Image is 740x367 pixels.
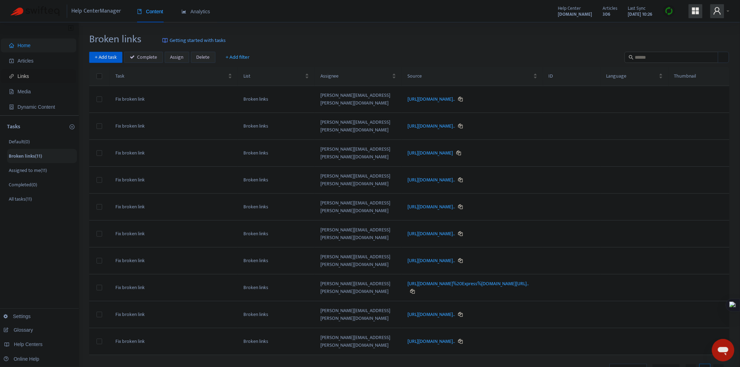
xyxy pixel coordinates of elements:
[315,113,402,140] td: [PERSON_NAME][EMAIL_ADDRESS][PERSON_NAME][DOMAIN_NAME]
[691,7,700,15] span: appstore
[402,67,543,86] th: Source
[226,53,250,62] span: + Add filter
[628,5,646,12] span: Last Sync
[110,274,238,301] td: Fix broken link
[14,341,43,347] span: Help Centers
[407,257,456,265] a: [URL][DOMAIN_NAME]..
[162,38,168,43] img: image-link
[407,95,456,103] a: [URL][DOMAIN_NAME]..
[162,33,226,48] a: Getting started with tasks
[89,52,122,63] button: + Add task
[124,52,163,63] button: Complete
[603,5,618,12] span: Articles
[137,9,142,14] span: book
[407,72,532,80] span: Source
[238,274,315,301] td: Broken links
[315,167,402,194] td: [PERSON_NAME][EMAIL_ADDRESS][PERSON_NAME][DOMAIN_NAME]
[110,140,238,167] td: Fix broken link
[238,194,315,221] td: Broken links
[72,5,121,18] span: Help Center Manager
[238,113,315,140] td: Broken links
[10,6,59,16] img: Swifteq
[315,301,402,328] td: [PERSON_NAME][EMAIL_ADDRESS][PERSON_NAME][DOMAIN_NAME]
[238,140,315,167] td: Broken links
[9,195,32,203] p: All tasks ( 11 )
[9,167,47,174] p: Assigned to me ( 11 )
[17,104,55,110] span: Dynamic Content
[315,67,402,86] th: Assignee
[110,86,238,113] td: Fix broken link
[315,140,402,167] td: [PERSON_NAME][EMAIL_ADDRESS][PERSON_NAME][DOMAIN_NAME]
[606,72,657,80] span: Language
[713,7,721,15] span: user
[665,7,674,15] img: sync.dc5367851b00ba804db3.png
[9,89,14,94] span: file-image
[315,328,402,355] td: [PERSON_NAME][EMAIL_ADDRESS][PERSON_NAME][DOMAIN_NAME]
[9,138,30,145] p: Default ( 0 )
[110,67,238,86] th: Task
[238,167,315,194] td: Broken links
[243,72,304,80] span: List
[95,53,117,61] span: + Add task
[7,123,20,131] p: Tasks
[17,43,30,48] span: Home
[238,301,315,328] td: Broken links
[407,122,456,130] a: [URL][DOMAIN_NAME]..
[17,89,31,94] span: Media
[17,58,34,64] span: Articles
[629,55,634,60] span: search
[110,301,238,328] td: Fix broken link
[110,247,238,274] td: Fix broken link
[110,221,238,247] td: Fix broken link
[137,9,163,14] span: Content
[315,274,402,301] td: [PERSON_NAME][EMAIL_ADDRESS][PERSON_NAME][DOMAIN_NAME]
[558,10,592,18] a: [DOMAIN_NAME]
[110,167,238,194] td: Fix broken link
[238,86,315,113] td: Broken links
[70,124,74,129] span: plus-circle
[89,33,141,45] h2: Broken links
[558,5,581,12] span: Help Center
[221,52,255,63] button: + Add filter
[170,37,226,45] span: Getting started with tasks
[407,280,528,288] a: [URL][DOMAIN_NAME]%20Express%[DOMAIN_NAME][URL]..
[238,328,315,355] td: Broken links
[601,67,669,86] th: Language
[407,203,456,211] a: [URL][DOMAIN_NAME]..
[191,52,215,63] button: Delete
[115,72,227,80] span: Task
[9,58,14,63] span: account-book
[543,67,601,86] th: ID
[238,221,315,247] td: Broken links
[320,72,391,80] span: Assignee
[110,194,238,221] td: Fix broken link
[315,194,402,221] td: [PERSON_NAME][EMAIL_ADDRESS][PERSON_NAME][DOMAIN_NAME]
[110,328,238,355] td: Fix broken link
[315,86,402,113] td: [PERSON_NAME][EMAIL_ADDRESS][PERSON_NAME][DOMAIN_NAME]
[3,327,33,333] a: Glossary
[712,339,734,361] iframe: Button to launch messaging window
[669,67,730,86] th: Thumbnail
[407,149,454,157] a: [URL][DOMAIN_NAME]
[3,356,39,362] a: Online Help
[407,310,456,318] a: [URL][DOMAIN_NAME]..
[110,113,238,140] td: Fix broken link
[407,337,456,345] a: [URL][DOMAIN_NAME]..
[238,247,315,274] td: Broken links
[17,73,29,79] span: Links
[3,314,31,319] a: Settings
[315,247,402,274] td: [PERSON_NAME][EMAIL_ADDRESS][PERSON_NAME][DOMAIN_NAME]
[9,181,37,188] p: Completed ( 0 )
[407,176,456,184] a: [URL][DOMAIN_NAME]..
[182,9,210,14] span: Analytics
[407,230,456,238] a: [URL][DOMAIN_NAME]..
[315,221,402,247] td: [PERSON_NAME][EMAIL_ADDRESS][PERSON_NAME][DOMAIN_NAME]
[165,52,189,63] button: Assign
[603,10,611,18] strong: 306
[9,43,14,48] span: home
[182,9,186,14] span: area-chart
[628,10,653,18] strong: [DATE] 10:26
[9,152,42,160] p: Broken links ( 11 )
[9,74,14,79] span: link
